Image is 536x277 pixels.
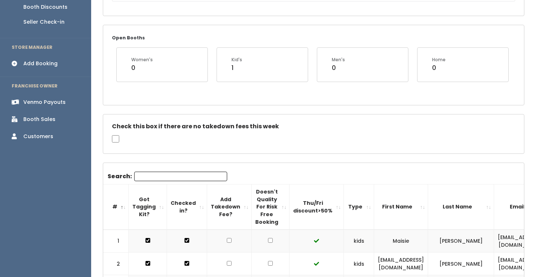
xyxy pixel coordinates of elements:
div: Men's [332,56,345,63]
small: Open Booths [112,35,145,41]
th: #: activate to sort column descending [103,184,129,230]
td: [PERSON_NAME] [428,253,494,275]
h5: Check this box if there are no takedown fees this week [112,123,515,130]
label: Search: [108,172,227,181]
div: Kid's [232,56,242,63]
td: Maisie [374,230,428,253]
td: kids [344,253,374,275]
th: First Name: activate to sort column ascending [374,184,428,230]
input: Search: [134,172,227,181]
td: kids [344,230,374,253]
div: Venmo Payouts [23,98,66,106]
th: Got Tagging Kit?: activate to sort column ascending [129,184,167,230]
td: 1 [103,230,129,253]
th: Thu/Fri discount&gt;50%: activate to sort column ascending [290,184,344,230]
th: Last Name: activate to sort column ascending [428,184,494,230]
th: Doesn't Quality For Risk Free Booking : activate to sort column ascending [252,184,290,230]
div: Seller Check-in [23,18,65,26]
th: Type: activate to sort column ascending [344,184,374,230]
div: Home [432,56,446,63]
td: [PERSON_NAME] [428,230,494,253]
div: Add Booking [23,60,58,67]
div: Booth Discounts [23,3,67,11]
td: [EMAIL_ADDRESS][DOMAIN_NAME] [374,253,428,275]
div: 0 [432,63,446,73]
div: 1 [232,63,242,73]
div: 0 [332,63,345,73]
div: Women's [131,56,153,63]
div: Customers [23,133,53,140]
div: 0 [131,63,153,73]
th: Checked in?: activate to sort column ascending [167,184,207,230]
td: 2 [103,253,129,275]
th: Add Takedown Fee?: activate to sort column ascending [207,184,252,230]
div: Booth Sales [23,116,55,123]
